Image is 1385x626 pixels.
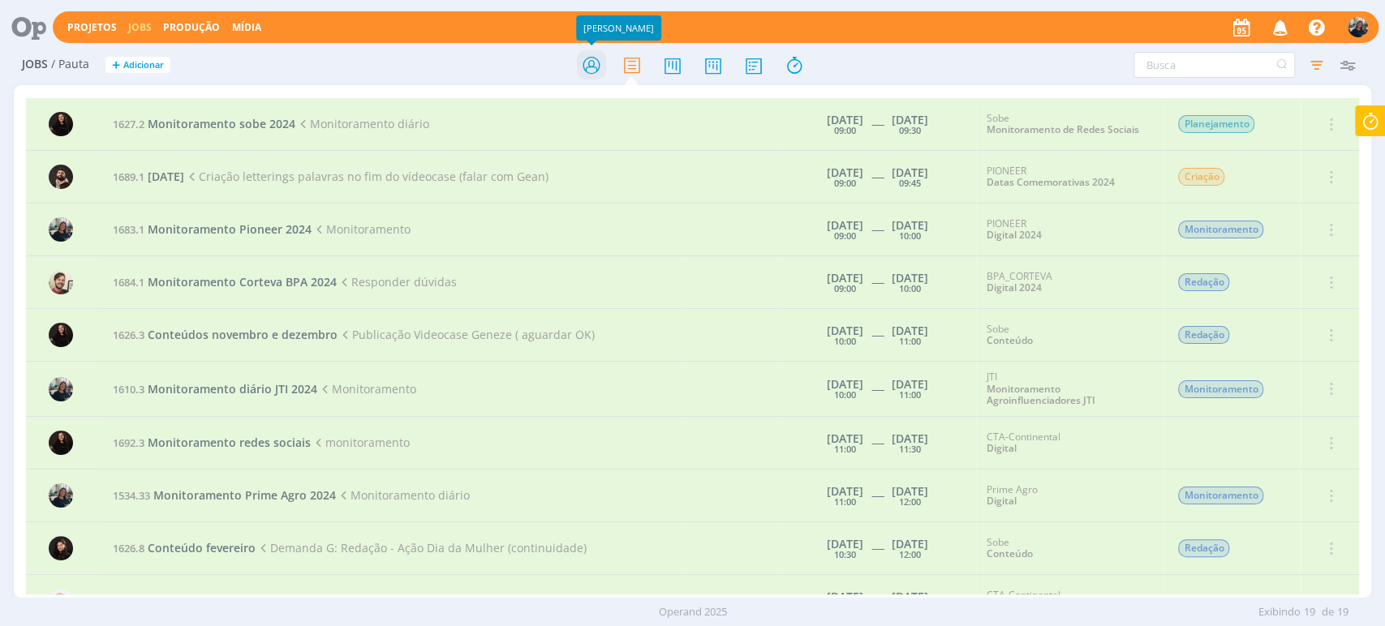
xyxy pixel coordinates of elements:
span: Monitoramento redes sociais [148,435,311,450]
div: 10:00 [834,390,856,399]
span: Conteúdos novembro e dezembro [148,327,338,342]
div: PIONEER [986,165,1153,189]
span: Monitoramento sobe 2024 [148,116,295,131]
span: Monitoramento [317,381,416,397]
div: [DATE] [892,325,928,337]
span: Monitoramento [1178,221,1263,238]
span: Demanda G: Redação - Ação Dia da Mulher (continuidade) [256,540,587,555]
img: S [49,112,73,136]
div: [PERSON_NAME] [576,15,661,41]
span: Responder dúvidas [337,274,457,289]
span: Monitoramento diário JTI 2024 [148,381,317,397]
div: 10:30 [834,550,856,559]
div: 09:00 [834,178,856,187]
span: Exibindo [1258,604,1301,620]
img: M [1348,17,1368,37]
a: 1683.1Monitoramento Pioneer 2024 [113,221,312,237]
span: Monitoramento [1178,380,1263,398]
button: Projetos [62,21,122,34]
span: + [112,57,120,74]
span: Monitoramento Pioneer 2024 [148,221,312,237]
span: ----- [871,327,884,342]
span: Adicionar [123,60,164,71]
div: CTA-Continental [986,431,1153,455]
a: Digital 2024 [986,281,1041,294]
div: [DATE] [892,538,928,550]
span: Monitoramento Corteva BPA 2024 [148,274,337,289]
button: Jobs [123,21,157,34]
div: 09:00 [834,284,856,293]
div: [DATE] [892,220,928,231]
span: ----- [871,593,884,608]
div: [DATE] [892,167,928,178]
span: Redação [1178,273,1229,291]
span: ----- [871,274,884,289]
span: 1683.1 [113,222,144,237]
img: M [49,377,73,401]
a: Digital [986,494,1016,508]
span: 1689.1 [113,169,144,184]
div: 11:30 [899,444,921,453]
span: Monitoramento [312,221,411,237]
div: [DATE] [892,114,928,126]
div: [DATE] [827,486,863,497]
div: [DATE] [827,114,863,126]
span: ----- [871,435,884,450]
div: 11:00 [834,444,856,453]
div: 10:00 [899,231,921,240]
span: Conteúdos digitais março [148,593,290,608]
img: A [49,589,73,613]
div: JTI [986,371,1153,406]
div: [DATE] [892,433,928,444]
a: Datas Comemorativas 2024 [986,175,1114,189]
a: Digital [986,441,1016,455]
span: ----- [871,116,884,131]
div: 11:00 [899,337,921,345]
span: 1684.1 [113,275,144,289]
span: 1627.2 [113,117,144,131]
div: [DATE] [827,538,863,550]
span: Redação [1178,539,1229,557]
button: M [1347,13,1369,41]
span: 1610.3 [113,382,144,397]
a: Digital 2024 [986,228,1041,242]
span: 19 [1337,604,1348,620]
a: Monitoramento de Redes Sociais [986,122,1138,136]
div: [DATE] [827,433,863,444]
div: [DATE] [827,325,863,337]
img: M [49,483,73,508]
span: [DATE] [148,169,184,184]
div: 12:00 [899,550,921,559]
div: 10:00 [899,284,921,293]
span: ajustes lay [290,593,363,608]
span: ----- [871,221,884,237]
span: Monitoramento diário [295,116,429,131]
a: Projetos [67,20,117,34]
div: 11:00 [834,497,856,506]
span: ----- [871,169,884,184]
span: ----- [871,487,884,503]
button: Produção [158,21,225,34]
div: PIONEER [986,218,1153,242]
span: Criação [1178,168,1224,186]
span: Monitoramento [1178,487,1263,504]
span: Publicação Videocase Geneze ( aguardar OK) [338,327,595,342]
span: 1534.33 [113,488,150,503]
span: Monitoramento Prime Agro 2024 [153,487,336,503]
span: de [1322,604,1334,620]
a: Monitoramento Agroinfluenciadores JTI [986,382,1095,407]
span: 1626.8 [113,541,144,555]
button: Mídia [227,21,266,34]
span: Monitoramento diário [336,487,470,503]
div: BPA_CORTEVA [986,271,1153,294]
a: Jobs [128,20,152,34]
div: Sobe [986,537,1153,560]
a: Conteúdo [986,333,1032,347]
a: Mídia [232,20,261,34]
a: 1692.3Monitoramento redes sociais [113,435,311,450]
div: [DATE] [827,591,863,602]
span: 19 [1304,604,1315,620]
div: 09:00 [834,126,856,135]
span: Jobs [22,58,48,71]
a: 1692.5Conteúdos digitais março [113,593,290,608]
